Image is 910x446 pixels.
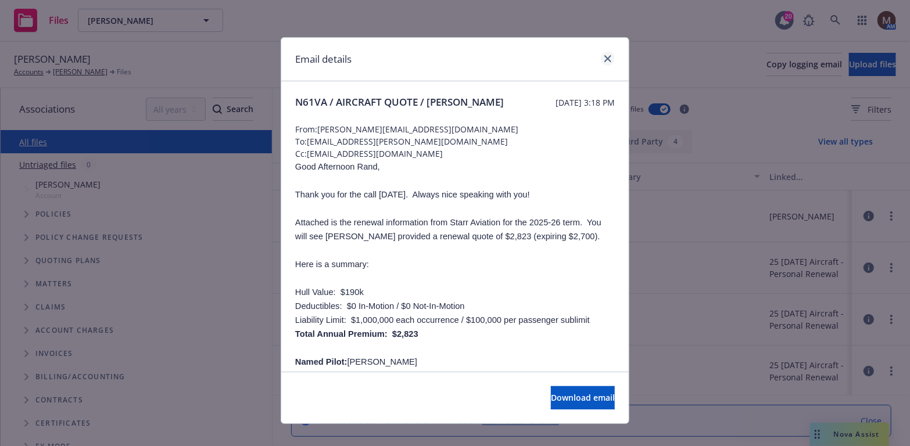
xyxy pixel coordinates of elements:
span: To: [EMAIL_ADDRESS][PERSON_NAME][DOMAIN_NAME] [295,135,615,148]
span: Total Annual Premium: $2,823 [295,329,418,339]
span: From: [PERSON_NAME][EMAIL_ADDRESS][DOMAIN_NAME] [295,123,615,135]
span: Download email [551,392,615,403]
h1: Email details [295,52,352,67]
span: Deductibles: $0 In-Motion / $0 Not-In-Motion [295,301,465,311]
span: N61VA / AIRCRAFT QUOTE / [PERSON_NAME] [295,95,504,109]
span: [PERSON_NAME] [347,357,418,366]
a: close [601,52,615,66]
span: Attached is the renewal information from Starr Aviation for the 2025-26 term. You will see [PERSO... [295,218,601,241]
span: [DATE] 3:18 PM [556,96,615,109]
span: Thank you for the call [DATE]. Always nice speaking with you! [295,190,530,199]
span: Good Afternoon Rand, [295,162,380,171]
span: Named Pilot: [295,357,347,366]
span: Additional Requirements: [295,371,399,380]
span: Hull Value: $190k [295,287,364,297]
span: Here is a summary: [295,260,369,269]
span: Liability Limit: $1,000,000 each occurrence / $100,000 per passenger sublimit [295,315,590,325]
button: Download email [551,386,615,409]
span: Cc: [EMAIL_ADDRESS][DOMAIN_NAME] [295,148,615,160]
span: None [399,371,419,380]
